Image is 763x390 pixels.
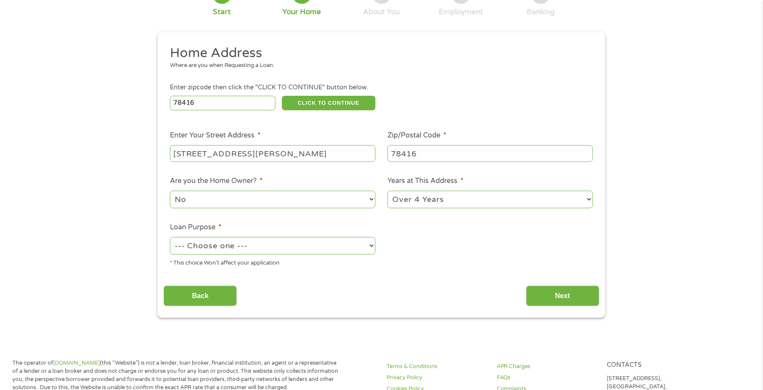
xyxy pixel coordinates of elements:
label: Are you the Home Owner? [170,177,263,186]
input: Enter Zipcode (e.g 01510) [170,96,276,110]
div: Your Home [282,7,321,17]
a: APR Charges [497,363,596,371]
div: Where are you when Requesting a Loan. [170,61,587,70]
label: Loan Purpose [170,223,221,232]
h2: Home Address [170,45,587,62]
input: 1 Main Street [170,145,375,161]
div: Start [213,7,231,17]
label: Enter Your Street Address [170,131,260,140]
label: Zip/Postal Code [388,131,446,140]
input: Back [163,286,237,307]
a: [DOMAIN_NAME] [53,360,100,366]
a: FAQs [497,374,596,382]
button: CLICK TO CONTINUE [282,96,375,110]
label: Years at This Address [388,177,463,186]
a: Privacy Policy [387,374,486,382]
div: About You [363,7,400,17]
h4: Contacts [607,361,707,369]
div: Employment [439,7,484,17]
a: Terms & Conditions [387,363,486,371]
div: Enter zipcode then click the "CLICK TO CONTINUE" button below. [170,83,593,92]
input: Next [526,286,599,307]
div: * This choice Won’t affect your application [170,256,375,268]
div: Banking [527,7,555,17]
